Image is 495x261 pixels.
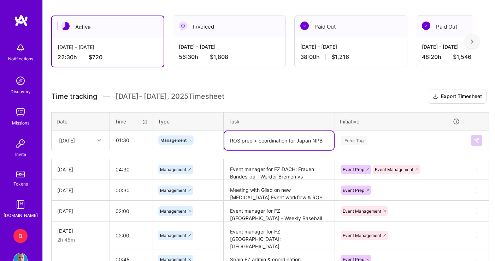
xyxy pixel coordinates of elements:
i: icon Download [432,93,438,101]
div: Initiative [340,117,460,126]
div: 38:00 h [300,53,401,61]
span: Management [160,188,186,193]
div: [DATE] [57,227,104,235]
img: discovery [13,74,28,88]
textarea: Event manager for FZ [GEOGRAPHIC_DATA] - Weekly Baseball Guide [224,201,334,221]
div: D [13,229,28,243]
textarea: Meeting with Gilad on new [MEDICAL_DATA] Event workflow & ROS [224,181,334,200]
span: $1,546 [453,53,471,61]
div: Discovery [11,88,31,95]
div: 2h 45m [57,236,104,243]
div: Invite [15,151,26,158]
div: [DATE] [57,187,104,194]
div: [DATE] - [DATE] [179,43,280,50]
div: [DATE] [57,166,104,173]
textarea: ROS prep + coordination for Japan NPB [224,131,334,150]
img: Paid Out [300,22,309,30]
img: Submit [474,138,479,143]
th: Task [224,112,335,130]
span: Time tracking [51,92,97,101]
span: $720 [89,54,102,61]
span: Management [160,138,187,143]
img: bell [13,41,28,55]
span: Management [160,208,186,214]
img: Invoiced [179,22,187,30]
textarea: Event manager for FZ DACH: Frauen Bundesliga - Werder Bremen vs Hamburger + ROS prep [224,160,334,179]
span: [DATE] - [DATE] , 2025 Timesheet [116,92,224,101]
span: Management [160,233,186,238]
th: Date [52,112,110,130]
input: HH:MM [110,202,153,220]
span: Management [160,167,186,172]
span: Event Management [343,233,381,238]
div: Enter Tag [341,135,367,146]
div: Paid Out [295,16,407,37]
img: teamwork [13,105,28,119]
span: $1,808 [210,53,228,61]
img: logo [14,14,28,27]
input: HH:MM [110,160,153,179]
div: 56:30 h [179,53,280,61]
img: Paid Out [422,22,430,30]
a: D [12,229,29,243]
button: Export Timesheet [428,90,487,104]
span: Event Prep [343,188,364,193]
div: [DATE] - [DATE] [300,43,401,50]
div: Notifications [8,55,33,62]
input: HH:MM [110,181,153,200]
img: Active [61,22,70,30]
div: 22:30 h [58,54,158,61]
div: [DOMAIN_NAME] [4,212,38,219]
span: Event Prep [343,167,364,172]
div: Time [115,118,148,125]
div: Tokens [13,180,28,188]
input: HH:MM [110,226,153,245]
th: Type [153,112,224,130]
textarea: Event manager for FZ [GEOGRAPHIC_DATA]: [GEOGRAPHIC_DATA] [224,222,334,249]
input: HH:MM [110,131,152,150]
img: Invite [13,136,28,151]
img: guide book [13,198,28,212]
div: [DATE] [57,207,104,215]
i: icon Chevron [98,139,101,142]
div: [DATE] - [DATE] [58,43,158,51]
div: [DATE] [59,136,75,144]
div: Invoiced [173,16,285,37]
span: Event Management [375,167,413,172]
span: $1,216 [331,53,349,61]
div: Active [52,16,164,38]
div: Missions [12,119,29,127]
img: right [471,39,473,44]
span: Event Management [343,208,381,214]
img: tokens [16,171,25,177]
